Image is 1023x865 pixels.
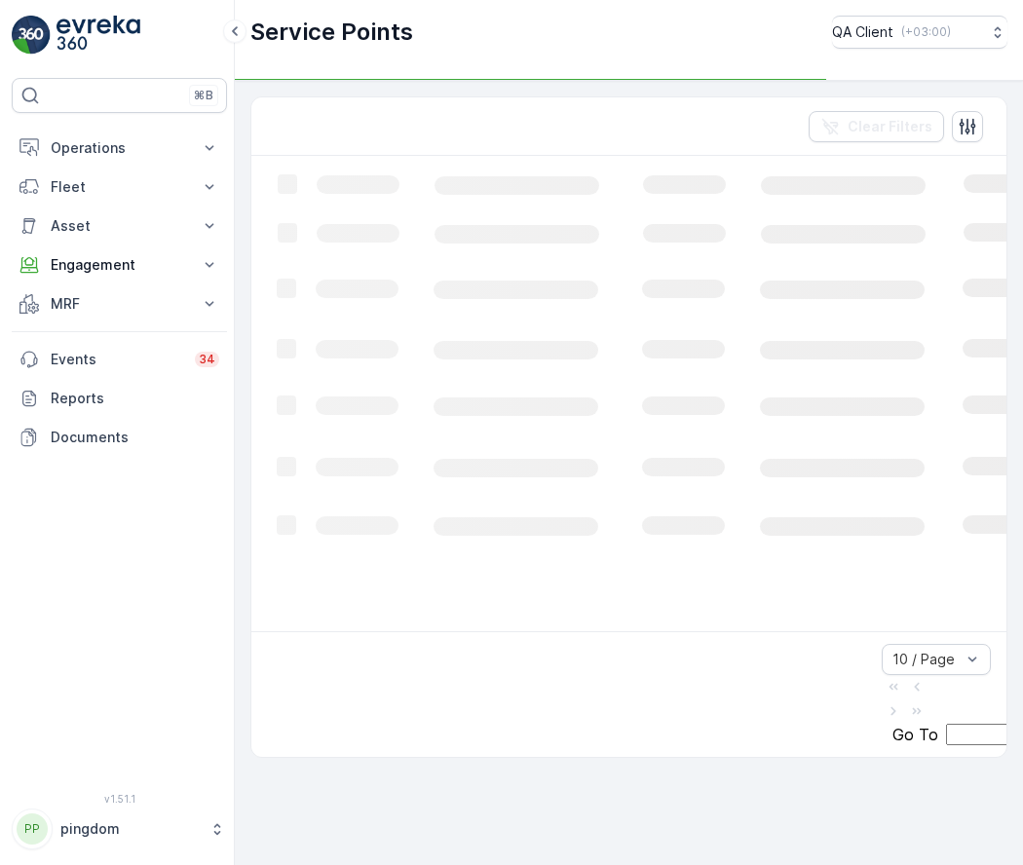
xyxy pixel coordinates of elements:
a: Documents [12,418,227,457]
p: Operations [51,138,188,158]
img: logo_light-DOdMpM7g.png [57,16,140,55]
button: Operations [12,129,227,168]
a: Events34 [12,340,227,379]
a: Reports [12,379,227,418]
p: Reports [51,389,219,408]
button: QA Client(+03:00) [832,16,1007,49]
span: Go To [892,726,938,743]
p: 34 [199,352,215,367]
button: PPpingdom [12,809,227,849]
p: ( +03:00 ) [901,24,951,40]
p: Events [51,350,183,369]
p: Documents [51,428,219,447]
p: pingdom [60,819,200,839]
p: Engagement [51,255,188,275]
button: Clear Filters [809,111,944,142]
div: PP [17,813,48,845]
button: MRF [12,284,227,323]
p: Fleet [51,177,188,197]
img: logo [12,16,51,55]
p: Clear Filters [848,117,932,136]
button: Fleet [12,168,227,207]
button: Asset [12,207,227,245]
p: QA Client [832,22,893,42]
p: ⌘B [194,88,213,103]
span: v 1.51.1 [12,793,227,805]
p: Service Points [250,17,413,48]
p: MRF [51,294,188,314]
p: Asset [51,216,188,236]
button: Engagement [12,245,227,284]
